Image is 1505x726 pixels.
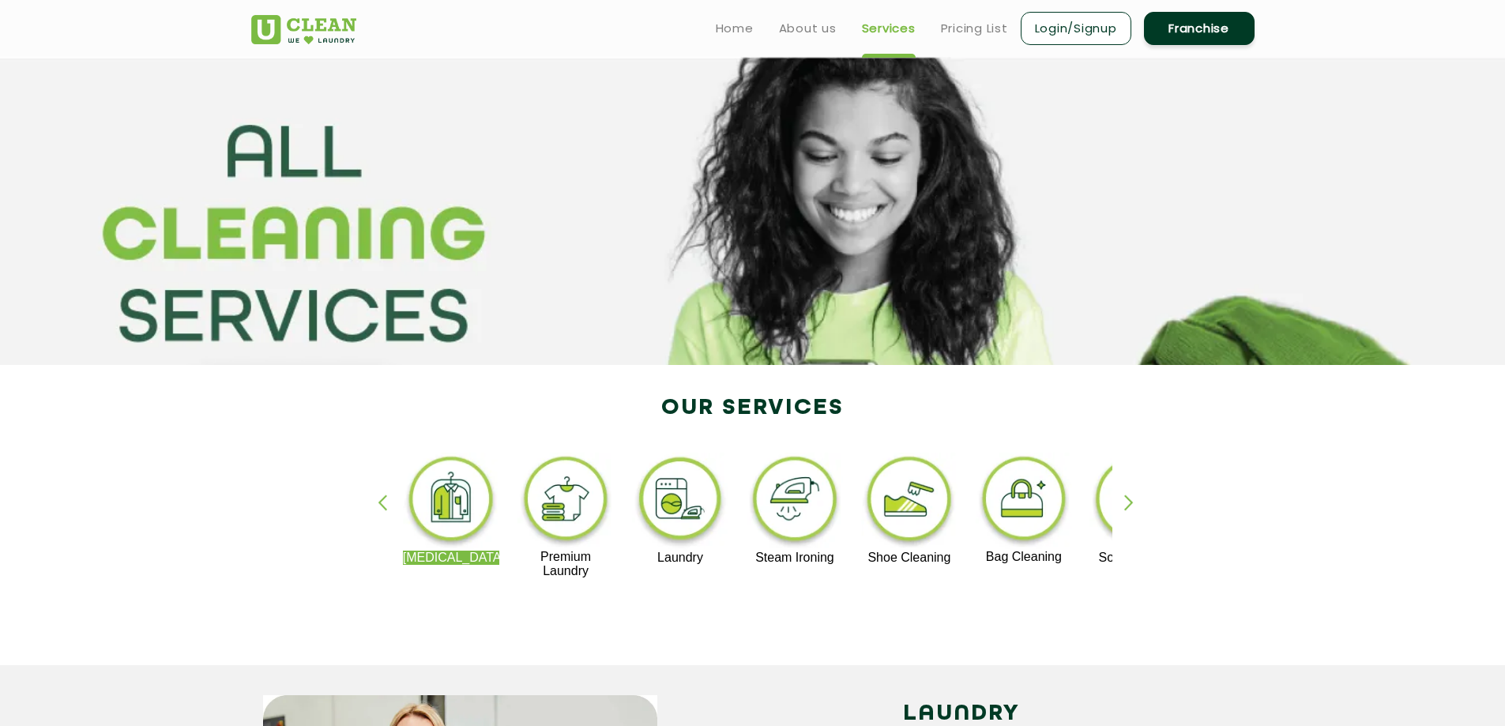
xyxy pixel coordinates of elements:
img: steam_ironing_11zon.webp [747,453,844,551]
a: Franchise [1144,12,1255,45]
img: laundry_cleaning_11zon.webp [632,453,729,551]
img: UClean Laundry and Dry Cleaning [251,15,356,44]
img: shoe_cleaning_11zon.webp [861,453,958,551]
p: Steam Ironing [747,551,844,565]
a: Pricing List [941,19,1008,38]
a: About us [779,19,837,38]
img: dry_cleaning_11zon.webp [403,453,500,551]
p: [MEDICAL_DATA] [403,551,500,565]
img: bag_cleaning_11zon.webp [976,453,1073,550]
a: Home [716,19,754,38]
a: Services [862,19,916,38]
p: Premium Laundry [517,550,615,578]
p: Shoe Cleaning [861,551,958,565]
p: Bag Cleaning [976,550,1073,564]
p: Sofa Cleaning [1089,551,1187,565]
img: premium_laundry_cleaning_11zon.webp [517,453,615,550]
a: Login/Signup [1021,12,1131,45]
p: Laundry [632,551,729,565]
img: sofa_cleaning_11zon.webp [1089,453,1187,551]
